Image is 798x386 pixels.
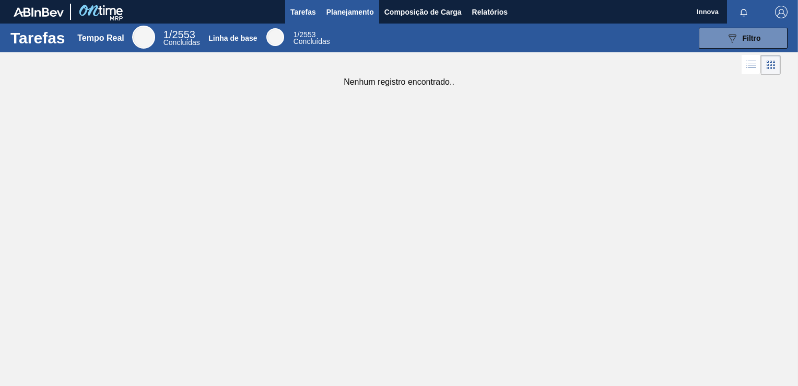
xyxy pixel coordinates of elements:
[172,29,195,40] font: 2553
[384,6,462,18] span: Composição de Carga
[294,30,316,39] span: /
[727,5,760,19] button: Notificações
[742,55,761,75] div: Visão em Lista
[163,38,200,47] span: Concluídas
[77,33,124,43] div: Tempo Real
[294,30,298,39] span: 1
[294,31,330,45] div: Base Line
[761,55,781,75] div: Visão em Cards
[294,37,330,46] span: Concluídas
[775,6,788,18] img: Logout
[208,34,257,42] div: Linha de base
[290,6,316,18] span: Tarefas
[699,28,788,49] button: Filtro
[163,30,200,46] div: Real Time
[14,7,64,17] img: TNhmsLtSVTkK8tSr43FrP2fwEKptu5GPRR3wAAAABJRU5ErkJggg==
[326,6,374,18] span: Planejamento
[743,34,761,42] span: Filtro
[163,29,169,40] span: 1
[299,30,315,39] font: 2553
[472,6,508,18] span: Relatórios
[163,29,195,40] span: /
[266,28,284,46] div: Base Line
[132,26,155,49] div: Real Time
[10,32,65,44] h1: Tarefas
